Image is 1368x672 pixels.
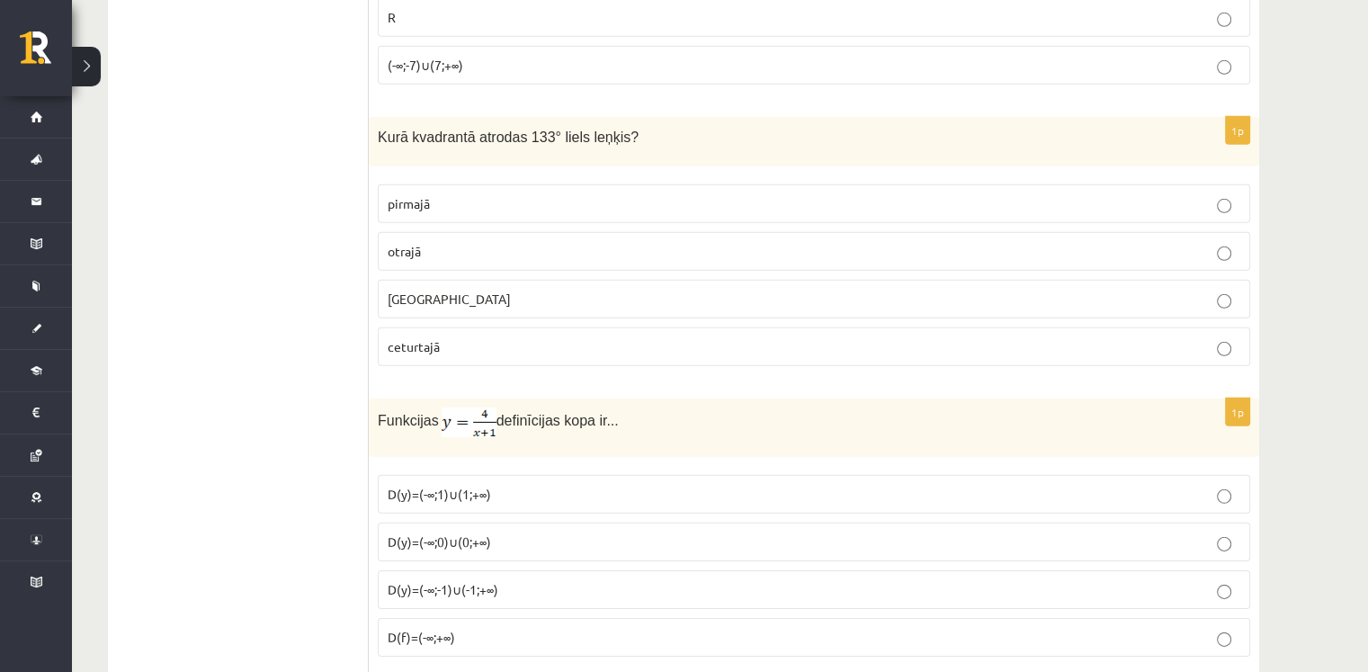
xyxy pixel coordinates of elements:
img: AQu9O3Pfbz4EAAAAAElFTkSuQmCC [442,408,496,437]
span: [GEOGRAPHIC_DATA] [388,291,511,307]
input: D(y)=(-∞;0)∪(0;+∞) [1217,537,1231,551]
input: ceturtajā [1217,342,1231,356]
span: D(y)=(-∞;0)∪(0;+∞) [388,533,491,550]
span: definīcijas kopa ir... [496,413,619,428]
span: otrajā [388,243,421,259]
span: ceturtajā [388,338,440,354]
input: D(f)=(-∞;+∞) [1217,632,1231,647]
input: D(y)=(-∞;-1)∪(-1;+∞) [1217,585,1231,599]
a: Rīgas 1. Tālmācības vidusskola [20,31,72,76]
span: Funkcijas [378,413,439,428]
input: otrajā [1217,246,1231,261]
input: (-∞;-7)∪(7;+∞) [1217,60,1231,75]
input: pirmajā [1217,199,1231,213]
span: pirmajā [388,195,430,211]
input: D(y)=(-∞;1)∪(1;+∞) [1217,489,1231,504]
span: D(f)=(-∞;+∞) [388,629,455,645]
span: (-∞;-7)∪(7;+∞) [388,57,463,73]
span: D(y)=(-∞;1)∪(1;+∞) [388,486,491,502]
input: R [1217,13,1231,27]
p: 1p [1225,398,1250,426]
span: D(y)=(-∞;-1)∪(-1;+∞) [388,581,498,597]
span: Kurā kvadrantā atrodas 133° liels leņķis? [378,130,639,145]
p: 1p [1225,116,1250,145]
span: R [388,9,396,25]
input: [GEOGRAPHIC_DATA] [1217,294,1231,309]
